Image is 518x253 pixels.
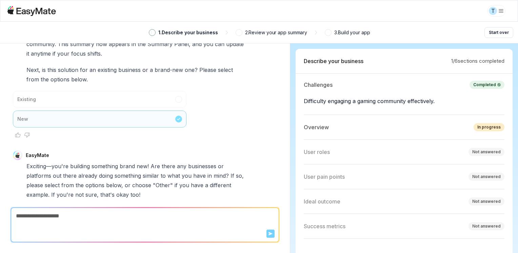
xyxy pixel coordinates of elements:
span: different [210,180,231,190]
span: in [207,171,212,180]
div: Not answered [472,174,501,180]
span: the [138,39,146,49]
span: business [118,65,141,75]
span: summary [70,39,94,49]
span: sure, [85,190,99,199]
p: Challenges [304,81,333,89]
span: there [63,171,77,180]
span: in [132,39,136,49]
span: have [191,180,203,190]
span: out [53,171,61,180]
span: have [193,171,206,180]
span: community. [26,39,56,49]
span: mind? [214,171,229,180]
span: something [115,171,141,180]
span: please [26,180,43,190]
span: the [76,180,84,190]
span: Panel, [174,39,191,49]
span: one? [185,65,198,75]
span: if [53,49,56,58]
div: Not answered [472,149,501,155]
span: you [203,39,213,49]
span: a [150,65,153,75]
span: what [167,171,180,180]
span: this [47,65,56,75]
span: okay [116,190,129,199]
span: something [92,161,118,171]
button: Start over [484,27,513,38]
span: too! [131,190,140,199]
span: and [192,39,202,49]
span: from [61,180,74,190]
p: User roles [304,148,330,156]
p: 2 . Review your app summary [245,29,307,36]
span: businesses [188,161,216,171]
span: building [70,161,90,171]
span: If [231,171,234,180]
span: below, [106,180,123,190]
span: select [45,180,60,190]
div: T [489,7,497,15]
span: that's [100,190,115,199]
span: now [96,39,107,49]
span: Exciting—you're [26,161,68,171]
p: Describe your business [304,57,363,65]
span: example. [26,190,49,199]
div: Completed [473,82,501,88]
span: your [57,49,69,58]
span: below. [71,75,88,84]
span: This [58,39,68,49]
div: Not answered [472,198,501,205]
span: doing [99,171,113,180]
p: Difficulty engaging a gaming community effectively. [304,96,504,106]
span: shifts. [87,49,102,58]
p: Ideal outcome [304,197,340,206]
span: Are [151,161,160,171]
span: options [85,180,104,190]
span: or [218,161,224,171]
span: anytime [31,49,51,58]
span: If [51,190,55,199]
span: "Other" [153,180,173,190]
span: or [142,65,148,75]
p: 1 / 6 sections completed [451,57,504,65]
p: Overview [304,123,329,131]
span: existing [98,65,117,75]
span: already [78,171,97,180]
span: new! [137,161,149,171]
span: so, [236,171,244,180]
p: 3 . Build your app [334,29,370,36]
span: if [175,180,178,190]
div: Not answered [472,223,501,229]
span: you're [57,190,74,199]
span: any [177,161,186,171]
p: User pain points [304,173,345,181]
span: can [215,39,224,49]
span: Next, [26,65,40,75]
span: Please [199,65,216,75]
span: focus [71,49,86,58]
span: select [218,65,233,75]
div: In progress [477,124,501,130]
span: solution [58,65,78,75]
span: similar [143,171,159,180]
p: 1 . Describe your business [158,29,218,36]
span: the [41,75,49,84]
span: brand-new [155,65,183,75]
p: EasyMate [26,152,49,159]
span: not [75,190,84,199]
span: to [161,171,166,180]
span: platforms [26,171,51,180]
span: an [89,65,96,75]
span: appears [109,39,130,49]
span: is [42,65,46,75]
span: it [26,49,29,58]
span: for [80,65,88,75]
span: there [162,161,175,171]
span: update [226,39,244,49]
img: EasyMate Avatar [13,151,22,160]
span: you [179,180,189,190]
span: brand [120,161,135,171]
span: you [182,171,192,180]
span: from [26,75,39,84]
